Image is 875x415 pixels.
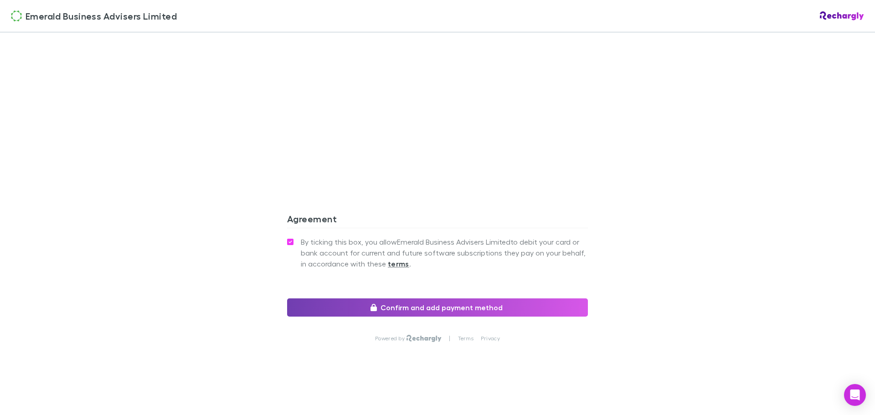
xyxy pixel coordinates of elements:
a: Terms [458,335,474,342]
button: Confirm and add payment method [287,298,588,317]
strong: terms [388,259,409,268]
img: Rechargly Logo [407,335,442,342]
p: Powered by [375,335,407,342]
span: By ticking this box, you allow Emerald Business Advisers Limited to debit your card or bank accou... [301,236,588,269]
p: | [449,335,450,342]
div: Open Intercom Messenger [844,384,866,406]
h3: Agreement [287,213,588,228]
img: Rechargly Logo [820,11,864,20]
a: Privacy [481,335,500,342]
span: Emerald Business Advisers Limited [26,9,177,23]
img: Emerald Business Advisers Limited's Logo [11,10,22,21]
